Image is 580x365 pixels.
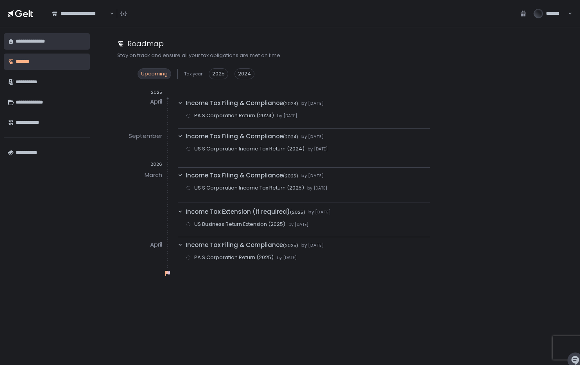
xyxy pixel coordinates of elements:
span: Income Tax Filing & Compliance [186,241,298,250]
span: by [DATE] [277,255,297,261]
span: Income Tax Filing & Compliance [186,132,298,141]
span: (2025) [283,242,298,249]
div: 2025 [117,89,162,95]
div: April [150,95,162,108]
div: September [129,130,162,142]
span: Income Tax Filing & Compliance [186,171,298,180]
span: (2025) [290,209,305,215]
span: by [DATE] [301,100,324,106]
span: US S Corporation Income Tax Return (2025) [194,184,304,191]
div: Stay on track and ensure all your tax obligations are met on time. [117,52,569,59]
div: Upcoming [138,68,171,79]
span: by [DATE] [301,134,324,140]
div: 2026 [117,161,162,167]
span: 2025 [212,70,225,77]
span: PA S Corporation Return (2024) [194,112,274,119]
span: by [DATE] [288,222,308,227]
span: 2024 [238,70,251,77]
span: by [DATE] [308,209,331,215]
span: PA S Corporation Return (2025) [194,254,274,261]
h1: Roadmap [127,38,164,49]
span: (2024) [283,100,298,107]
span: by [DATE] [277,113,297,119]
span: by [DATE] [301,242,324,248]
span: by [DATE] [307,185,327,191]
span: (2025) [283,173,298,179]
span: Income Tax Extension (if required) [186,208,305,216]
span: by [DATE] [301,173,324,179]
span: US Business Return Extension (2025) [194,221,285,228]
div: March [145,169,162,181]
div: Search for option [47,5,114,22]
span: by [DATE] [308,146,328,152]
span: Income Tax Filing & Compliance [186,99,298,108]
span: (2024) [283,134,298,140]
div: April [150,238,162,251]
span: US S Corporation Income Tax Return (2024) [194,145,304,152]
span: Tax year [184,71,202,77]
